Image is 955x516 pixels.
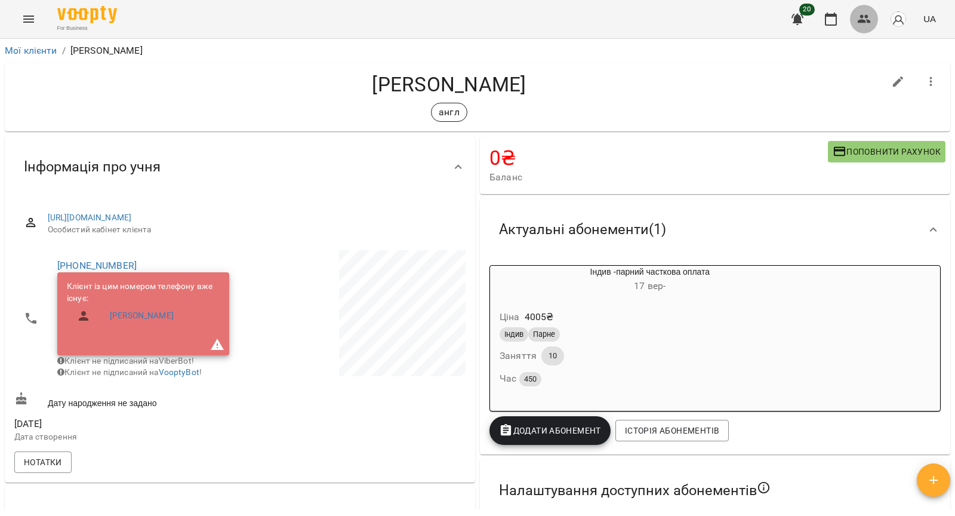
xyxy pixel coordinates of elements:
[500,370,541,387] h6: Час
[57,367,202,377] span: Клієнт не підписаний на !
[541,351,564,361] span: 10
[615,420,729,441] button: Історія абонементів
[490,266,810,401] button: Індив -парний часткова оплата17 вер- Ціна4005₴ІндивПарнеЗаняття10Час 450
[499,481,771,500] span: Налаштування доступних абонементів
[14,451,72,473] button: Нотатки
[5,136,475,198] div: Інформація про учня
[62,44,66,58] li: /
[5,44,950,58] nav: breadcrumb
[499,220,666,239] span: Актуальні абонементи ( 1 )
[14,417,238,431] span: [DATE]
[490,266,810,294] div: Індив -парний часткова оплата
[14,5,43,33] button: Menu
[489,170,828,185] span: Баланс
[431,103,467,122] div: англ
[525,310,554,324] p: 4005 ₴
[24,455,62,469] span: Нотатки
[67,281,220,333] ul: Клієнт із цим номером телефону вже існує:
[500,309,520,325] h6: Ціна
[14,431,238,443] p: Дата створення
[24,158,161,176] span: Інформація про учня
[500,329,528,340] span: Індив
[48,224,456,236] span: Особистий кабінет клієнта
[57,356,194,365] span: Клієнт не підписаний на ViberBot!
[799,4,815,16] span: 20
[439,105,460,119] p: англ
[480,199,950,260] div: Актуальні абонементи(1)
[634,280,666,291] span: 17 вер -
[159,367,199,377] a: VooptyBot
[923,13,936,25] span: UA
[757,481,771,495] svg: Якщо не обрано жодного, клієнт зможе побачити всі публічні абонементи
[14,72,884,97] h4: [PERSON_NAME]
[57,6,117,23] img: Voopty Logo
[499,423,601,438] span: Додати Абонемент
[5,45,57,56] a: Мої клієнти
[57,24,117,32] span: For Business
[489,146,828,170] h4: 0 ₴
[833,145,941,159] span: Поповнити рахунок
[890,11,907,27] img: avatar_s.png
[919,8,941,30] button: UA
[500,348,537,364] h6: Заняття
[625,423,719,438] span: Історія абонементів
[70,44,143,58] p: [PERSON_NAME]
[12,389,240,411] div: Дату народження не задано
[489,416,611,445] button: Додати Абонемент
[828,141,945,162] button: Поповнити рахунок
[48,213,132,222] a: [URL][DOMAIN_NAME]
[528,329,560,340] span: Парне
[110,310,174,322] a: [PERSON_NAME]
[57,260,137,271] a: [PHONE_NUMBER]
[519,373,541,386] span: 450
